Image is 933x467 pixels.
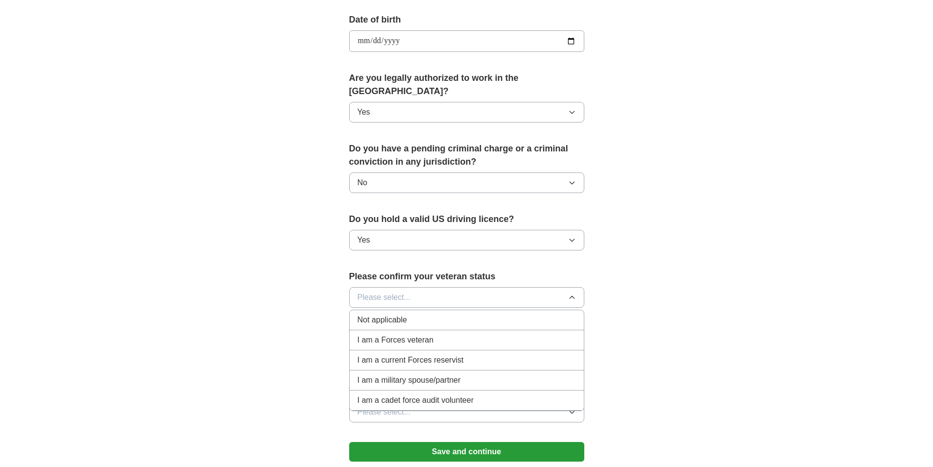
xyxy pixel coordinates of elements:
[358,292,411,303] span: Please select...
[349,270,584,283] label: Please confirm your veteran status
[349,72,584,98] label: Are you legally authorized to work in the [GEOGRAPHIC_DATA]?
[358,406,411,418] span: Please select...
[358,354,464,366] span: I am a current Forces reservist
[349,442,584,462] button: Save and continue
[349,142,584,169] label: Do you have a pending criminal charge or a criminal conviction in any jurisdiction?
[349,287,584,308] button: Please select...
[349,402,584,422] button: Please select...
[358,374,461,386] span: I am a military spouse/partner
[349,172,584,193] button: No
[349,102,584,123] button: Yes
[358,106,370,118] span: Yes
[349,230,584,250] button: Yes
[358,177,367,189] span: No
[349,213,584,226] label: Do you hold a valid US driving licence?
[358,314,407,326] span: Not applicable
[358,234,370,246] span: Yes
[358,394,474,406] span: I am a cadet force audit volunteer
[358,334,434,346] span: I am a Forces veteran
[349,13,584,26] label: Date of birth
